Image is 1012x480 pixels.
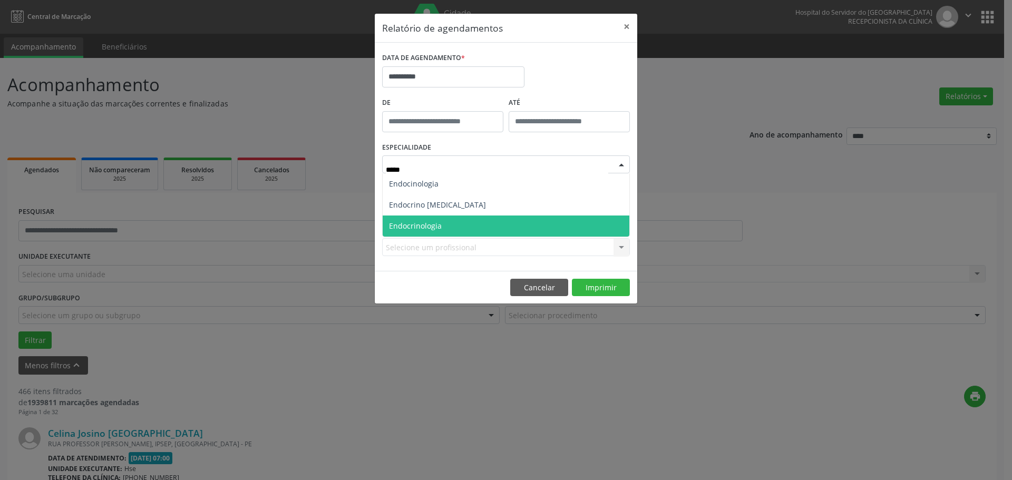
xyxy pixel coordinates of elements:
label: ATÉ [509,95,630,111]
label: DATA DE AGENDAMENTO [382,50,465,66]
span: Endocrinologia [389,221,442,231]
label: De [382,95,503,111]
span: Endocrino [MEDICAL_DATA] [389,200,486,210]
h5: Relatório de agendamentos [382,21,503,35]
button: Imprimir [572,279,630,297]
label: ESPECIALIDADE [382,140,431,156]
button: Close [616,14,637,40]
button: Cancelar [510,279,568,297]
span: Endocinologia [389,179,439,189]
